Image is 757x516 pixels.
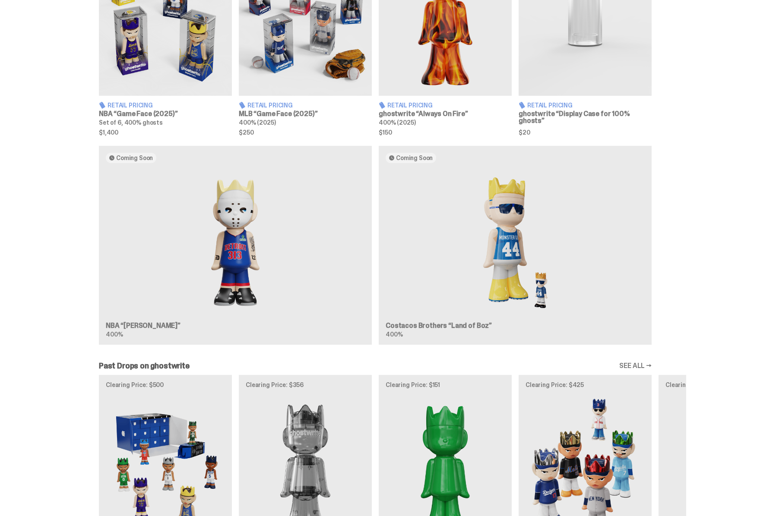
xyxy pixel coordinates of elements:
[386,170,645,316] img: Land of Boz
[246,382,365,388] p: Clearing Price: $356
[239,129,372,135] span: $250
[106,322,365,329] h3: NBA “[PERSON_NAME]”
[108,102,153,108] span: Retail Pricing
[379,119,415,126] span: 400% (2025)
[379,110,512,117] h3: ghostwrite “Always On Fire”
[106,382,225,388] p: Clearing Price: $500
[239,110,372,117] h3: MLB “Game Face (2025)”
[526,382,645,388] p: Clearing Price: $425
[386,382,505,388] p: Clearing Price: $151
[519,110,652,124] h3: ghostwrite “Display Case for 100% ghosts”
[99,362,190,370] h2: Past Drops on ghostwrite
[387,102,433,108] span: Retail Pricing
[386,322,645,329] h3: Costacos Brothers “Land of Boz”
[396,154,433,161] span: Coming Soon
[386,330,402,338] span: 400%
[99,119,163,126] span: Set of 6, 400% ghosts
[116,154,153,161] span: Coming Soon
[247,102,293,108] span: Retail Pricing
[99,129,232,135] span: $1,400
[239,119,276,126] span: 400% (2025)
[99,110,232,117] h3: NBA “Game Face (2025)”
[106,170,365,316] img: Eminem
[619,362,652,369] a: SEE ALL →
[519,129,652,135] span: $20
[106,330,123,338] span: 400%
[379,129,512,135] span: $150
[527,102,573,108] span: Retail Pricing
